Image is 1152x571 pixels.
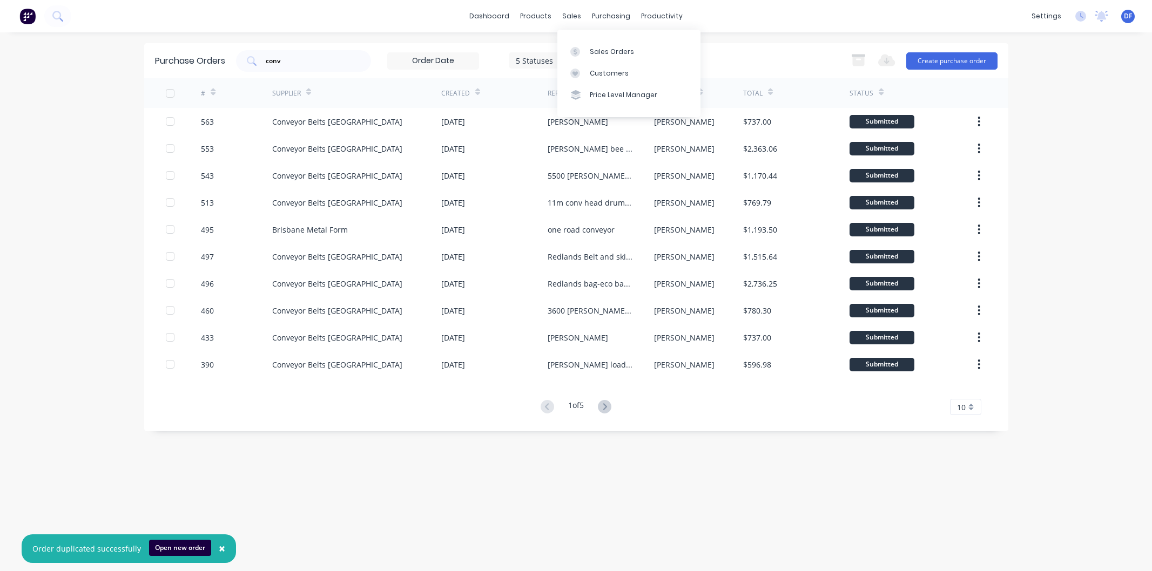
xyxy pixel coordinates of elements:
a: dashboard [464,8,515,24]
span: DF [1124,11,1132,21]
div: $1,170.44 [743,170,777,181]
div: [PERSON_NAME] [654,224,715,235]
span: 10 [957,402,966,413]
div: Customers [590,69,629,78]
div: Submitted [850,196,914,209]
div: 460 [201,305,214,316]
div: [PERSON_NAME] [654,251,715,262]
div: Order duplicated successfully [32,543,141,554]
div: [PERSON_NAME] [548,332,608,343]
div: 433 [201,332,214,343]
div: $596.98 [743,359,771,370]
div: $2,363.06 [743,143,777,154]
div: Created [441,89,470,98]
div: settings [1026,8,1067,24]
div: [DATE] [441,359,465,370]
div: Submitted [850,142,914,155]
div: 553 [201,143,214,154]
div: Conveyor Belts [GEOGRAPHIC_DATA] [272,332,402,343]
div: $1,515.64 [743,251,777,262]
div: [DATE] [441,197,465,208]
div: Redlands bag-eco bag-eco bag-eco stock [548,278,632,289]
div: Price Level Manager [590,90,657,100]
div: [PERSON_NAME] [654,305,715,316]
div: Status [850,89,873,98]
div: [DATE] [441,305,465,316]
div: 5500 [PERSON_NAME] deflector [548,170,632,181]
div: products [515,8,557,24]
span: × [219,541,225,556]
div: $1,193.50 [743,224,777,235]
button: Close [208,536,236,562]
img: Factory [19,8,36,24]
div: [PERSON_NAME] [654,197,715,208]
div: Conveyor Belts [GEOGRAPHIC_DATA] [272,251,402,262]
div: Conveyor Belts [GEOGRAPHIC_DATA] [272,278,402,289]
div: Submitted [850,115,914,128]
div: $2,736.25 [743,278,777,289]
div: [PERSON_NAME] [654,278,715,289]
div: Conveyor Belts [GEOGRAPHIC_DATA] [272,305,402,316]
div: $769.79 [743,197,771,208]
div: Conveyor Belts [GEOGRAPHIC_DATA] [272,143,402,154]
div: Conveyor Belts [GEOGRAPHIC_DATA] [272,197,402,208]
div: 1 of 5 [568,399,584,415]
div: 3600 [PERSON_NAME] skirts rubber [548,305,632,316]
div: $737.00 [743,332,771,343]
div: [PERSON_NAME] [654,359,715,370]
a: Sales Orders [557,40,700,62]
div: 390 [201,359,214,370]
div: 497 [201,251,214,262]
div: Reference [548,89,583,98]
div: Redlands Belt and skirts [548,251,632,262]
div: productivity [636,8,688,24]
div: [DATE] [441,332,465,343]
div: Brisbane Metal Form [272,224,348,235]
a: Price Level Manager [557,84,700,106]
div: Conveyor Belts [GEOGRAPHIC_DATA] [272,116,402,127]
div: [DATE] [441,251,465,262]
div: [PERSON_NAME] bee [PERSON_NAME] [548,143,632,154]
div: [DATE] [441,116,465,127]
div: Submitted [850,358,914,371]
div: Conveyor Belts [GEOGRAPHIC_DATA] [272,170,402,181]
div: Submitted [850,277,914,290]
div: 513 [201,197,214,208]
div: Purchase Orders [155,55,225,67]
button: Create purchase order [906,52,998,70]
div: 5 Statuses [516,55,593,66]
div: sales [557,8,587,24]
div: 495 [201,224,214,235]
div: 496 [201,278,214,289]
div: [PERSON_NAME] [548,116,608,127]
div: one road conveyor [548,224,615,235]
div: Submitted [850,331,914,344]
div: [PERSON_NAME] [654,170,715,181]
div: Conveyor Belts [GEOGRAPHIC_DATA] [272,359,402,370]
div: $780.30 [743,305,771,316]
div: # [201,89,205,98]
a: Customers [557,63,700,84]
div: Submitted [850,250,914,263]
div: Submitted [850,169,914,182]
div: Total [743,89,763,98]
div: [PERSON_NAME] [654,116,715,127]
div: $737.00 [743,116,771,127]
div: [DATE] [441,170,465,181]
div: [DATE] [441,224,465,235]
div: Submitted [850,304,914,317]
div: [DATE] [441,278,465,289]
button: Open new order [149,540,211,556]
div: [PERSON_NAME] [654,143,715,154]
div: Supplier [272,89,301,98]
div: 563 [201,116,214,127]
div: Sales Orders [590,47,634,57]
input: Search purchase orders... [265,56,354,66]
div: [PERSON_NAME] [654,332,715,343]
div: purchasing [587,8,636,24]
div: 11m conv head drums 20m3 units head drums [548,197,632,208]
input: Order Date [388,53,479,69]
div: Submitted [850,223,914,236]
div: [DATE] [441,143,465,154]
div: 543 [201,170,214,181]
